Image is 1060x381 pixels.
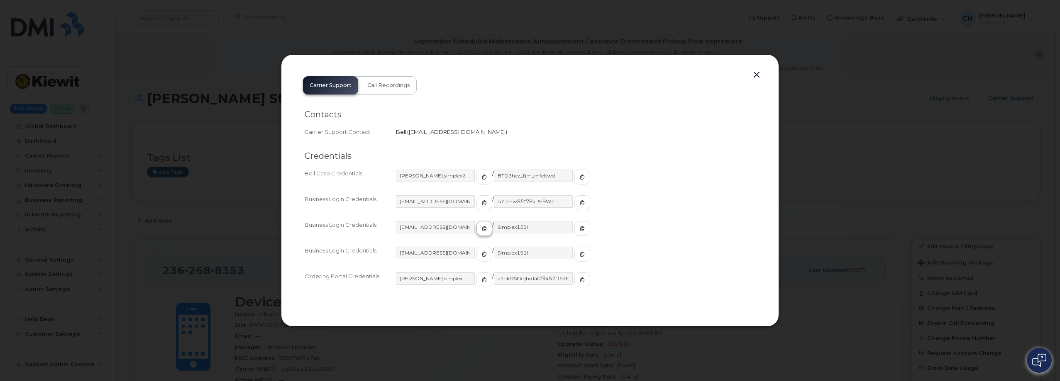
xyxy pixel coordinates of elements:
button: copy to clipboard [574,170,590,184]
div: Business Login Credentials [305,247,396,269]
button: copy to clipboard [574,195,590,210]
div: Business Login Credentials [305,195,396,218]
img: Open chat [1032,354,1046,367]
div: / [396,272,755,295]
button: copy to clipboard [574,221,590,236]
button: copy to clipboard [574,272,590,287]
span: Bell [396,129,406,135]
div: / [396,247,755,269]
span: Call Recordings [367,82,410,89]
div: / [396,221,755,243]
div: Bell Caso Credentials [305,170,396,192]
h2: Contacts [305,109,755,120]
div: / [396,195,755,218]
button: copy to clipboard [476,195,492,210]
div: Business Login Credentials [305,221,396,243]
span: [EMAIL_ADDRESS][DOMAIN_NAME] [409,129,506,135]
h2: Credentials [305,151,755,161]
div: Carrier Support Contact [305,128,396,136]
button: copy to clipboard [476,170,492,184]
div: / [396,170,755,192]
button: copy to clipboard [476,221,492,236]
div: Ordering Portal Credentials [305,272,396,295]
button: copy to clipboard [476,247,492,262]
button: copy to clipboard [574,247,590,262]
button: copy to clipboard [476,272,492,287]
